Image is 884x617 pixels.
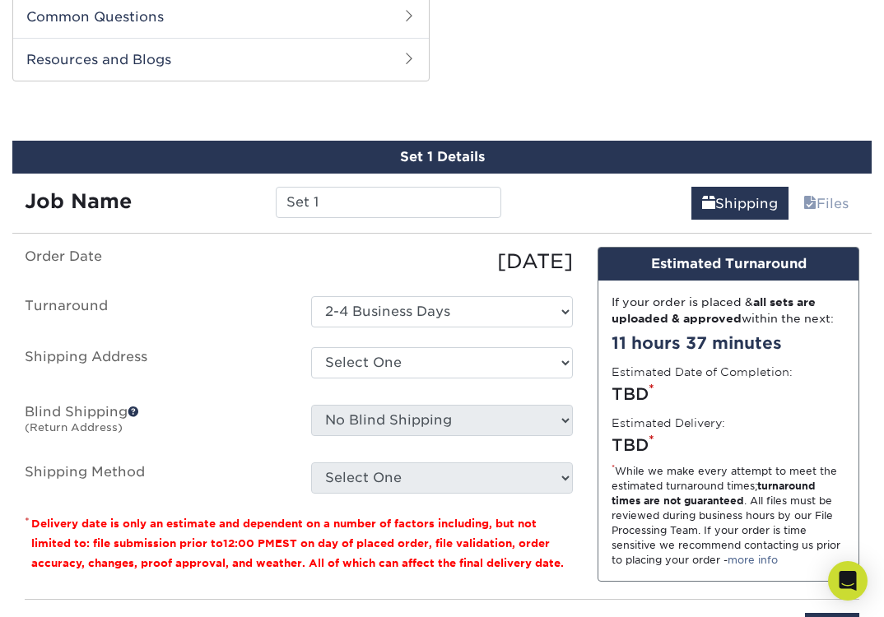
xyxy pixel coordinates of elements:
[276,187,502,218] input: Enter a job name
[612,433,845,457] div: TBD
[612,464,845,568] div: While we make every attempt to meet the estimated turnaround times; . All files must be reviewed ...
[702,196,715,211] span: shipping
[793,187,859,220] a: Files
[12,405,299,443] label: Blind Shipping
[612,364,793,380] label: Estimated Date of Completion:
[12,296,299,327] label: Turnaround
[598,248,858,281] div: Estimated Turnaround
[31,517,564,569] small: Delivery date is only an estimate and dependent on a number of factors including, but not limited...
[223,537,275,550] span: 12:00 PM
[12,462,299,494] label: Shipping Method
[612,382,845,406] div: TBD
[12,247,299,276] label: Order Date
[728,554,778,566] a: more info
[828,561,868,601] div: Open Intercom Messenger
[4,567,140,611] iframe: Google Customer Reviews
[612,480,816,507] strong: turnaround times are not guaranteed
[25,421,123,434] small: (Return Address)
[12,141,872,174] div: Set 1 Details
[13,38,429,81] h2: Resources and Blogs
[12,347,299,385] label: Shipping Address
[25,189,132,213] strong: Job Name
[691,187,789,220] a: Shipping
[299,247,585,276] div: [DATE]
[612,331,845,355] div: 11 hours 37 minutes
[612,415,725,431] label: Estimated Delivery:
[803,196,817,211] span: files
[612,294,845,327] div: If your order is placed & within the next:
